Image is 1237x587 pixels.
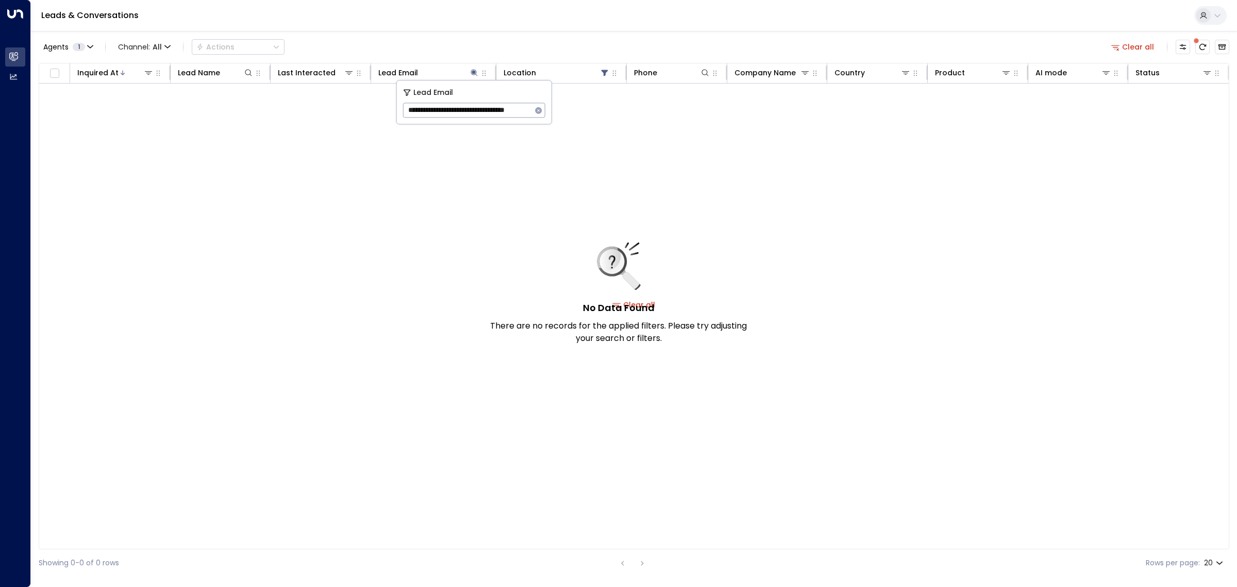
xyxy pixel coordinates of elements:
[1176,40,1190,54] button: Customize
[192,39,285,55] button: Actions
[935,67,1011,79] div: Product
[1107,40,1159,54] button: Clear all
[192,39,285,55] div: Button group with a nested menu
[39,558,119,568] div: Showing 0-0 of 0 rows
[734,67,811,79] div: Company Name
[834,67,865,79] div: Country
[616,557,649,569] nav: pagination navigation
[734,67,796,79] div: Company Name
[1135,67,1160,79] div: Status
[1204,556,1225,570] div: 20
[77,67,154,79] div: Inquired At
[153,43,162,51] span: All
[413,87,453,99] span: Lead Email
[39,40,97,54] button: Agents1
[1135,67,1212,79] div: Status
[935,67,965,79] div: Product
[634,67,710,79] div: Phone
[1035,67,1067,79] div: AI mode
[1215,40,1229,54] button: Archived Leads
[114,40,175,54] span: Channel:
[278,67,354,79] div: Last Interacted
[196,42,235,52] div: Actions
[77,67,119,79] div: Inquired At
[48,67,61,80] span: Toggle select all
[490,320,747,345] p: There are no records for the applied filters. Please try adjusting your search or filters.
[43,43,69,51] span: Agents
[178,67,220,79] div: Lead Name
[278,67,336,79] div: Last Interacted
[1035,67,1112,79] div: AI mode
[1146,558,1200,568] label: Rows per page:
[73,43,85,51] span: 1
[114,40,175,54] button: Channel:All
[504,67,610,79] div: Location
[634,67,657,79] div: Phone
[504,67,536,79] div: Location
[378,67,479,79] div: Lead Email
[41,9,139,21] a: Leads & Conversations
[178,67,254,79] div: Lead Name
[583,301,655,315] h5: No Data Found
[378,67,418,79] div: Lead Email
[1195,40,1210,54] span: There are new threads available. Refresh the grid to view the latest updates.
[834,67,911,79] div: Country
